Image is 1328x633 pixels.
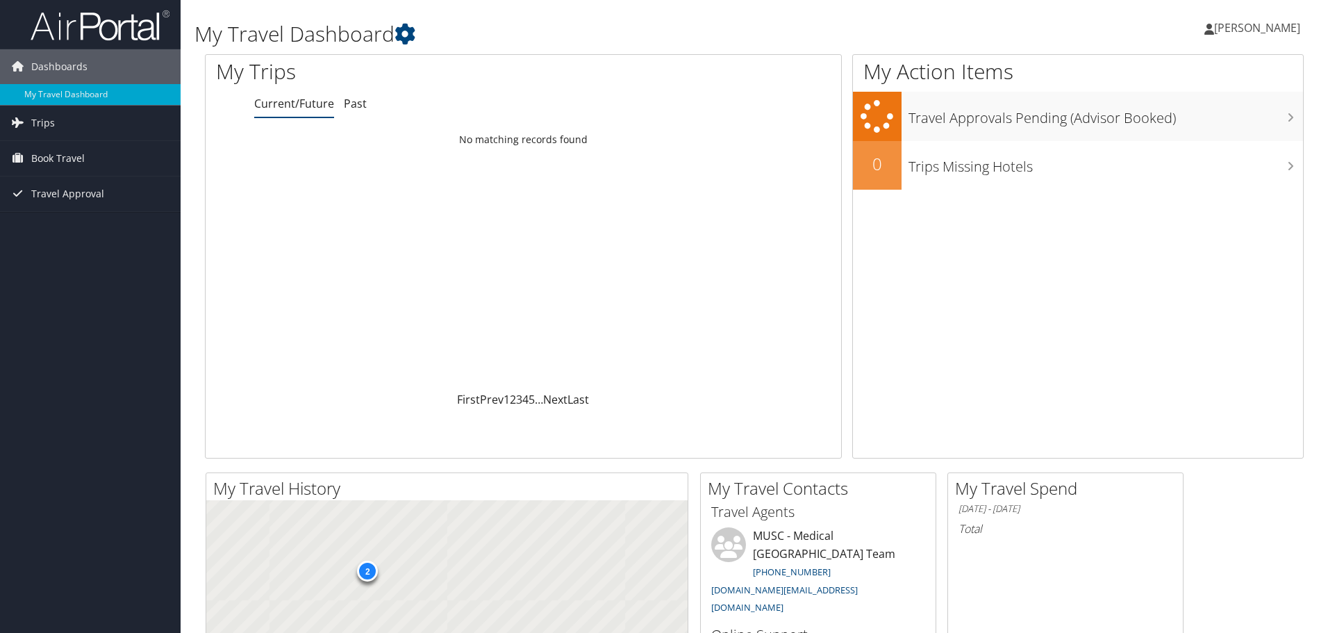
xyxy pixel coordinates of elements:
a: Next [543,392,567,407]
a: 5 [529,392,535,407]
li: MUSC - Medical [GEOGRAPHIC_DATA] Team [704,527,932,620]
h3: Travel Approvals Pending (Advisor Booked) [908,101,1303,128]
a: Current/Future [254,96,334,111]
h6: [DATE] - [DATE] [958,502,1172,516]
a: 1 [504,392,510,407]
a: 0Trips Missing Hotels [853,141,1303,190]
a: Past [344,96,367,111]
a: 3 [516,392,522,407]
span: [PERSON_NAME] [1214,20,1300,35]
a: Prev [480,392,504,407]
a: [PHONE_NUMBER] [753,566,831,578]
a: Last [567,392,589,407]
h2: 0 [853,152,902,176]
h2: My Travel Spend [955,477,1183,500]
h1: My Travel Dashboard [194,19,941,49]
h2: My Travel History [213,477,688,500]
a: [PERSON_NAME] [1204,7,1314,49]
a: First [457,392,480,407]
h3: Travel Agents [711,502,925,522]
div: 2 [357,561,378,582]
a: [DOMAIN_NAME][EMAIL_ADDRESS][DOMAIN_NAME] [711,584,858,614]
h1: My Trips [216,57,566,86]
span: Book Travel [31,141,85,176]
span: Trips [31,106,55,140]
a: 2 [510,392,516,407]
img: airportal-logo.png [31,9,169,42]
h6: Total [958,521,1172,536]
a: 4 [522,392,529,407]
span: Dashboards [31,49,88,84]
span: … [535,392,543,407]
td: No matching records found [206,127,841,152]
a: Travel Approvals Pending (Advisor Booked) [853,92,1303,141]
h2: My Travel Contacts [708,477,936,500]
h1: My Action Items [853,57,1303,86]
span: Travel Approval [31,176,104,211]
h3: Trips Missing Hotels [908,150,1303,176]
